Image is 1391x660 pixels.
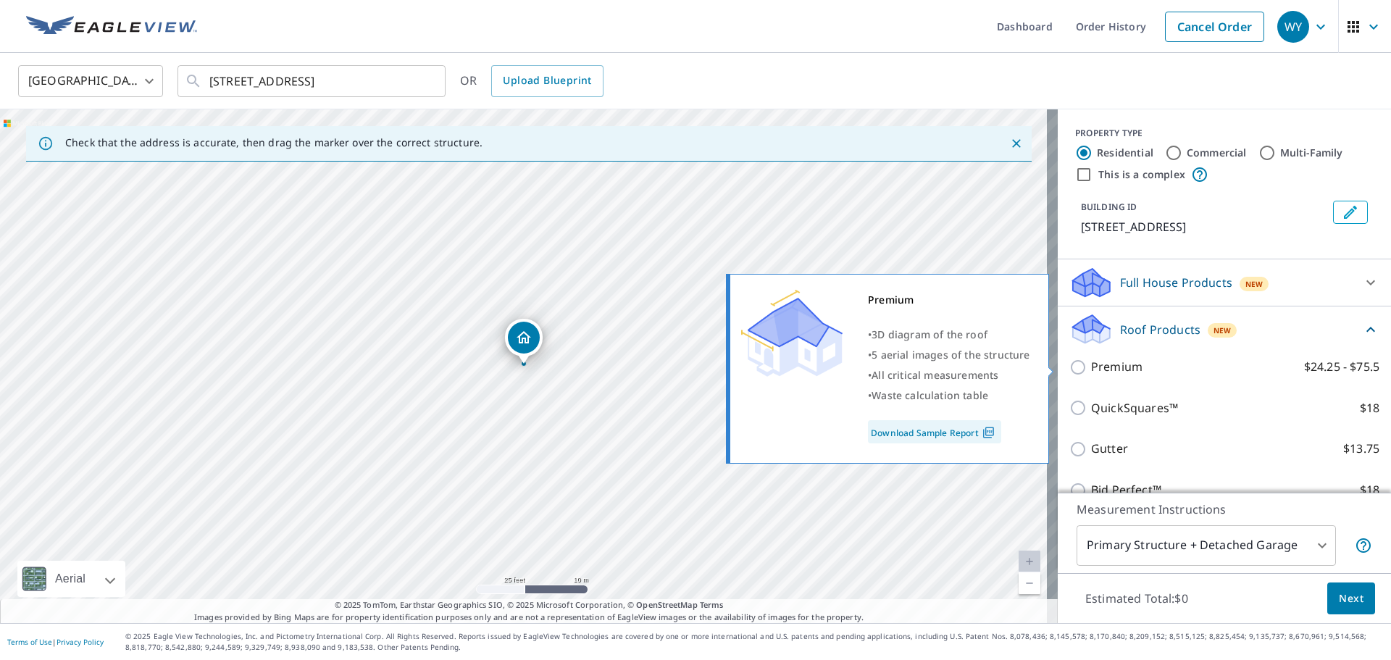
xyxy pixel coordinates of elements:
div: Premium [868,290,1030,310]
a: OpenStreetMap [636,599,697,610]
span: 5 aerial images of the structure [872,348,1029,362]
div: PROPERTY TYPE [1075,127,1374,140]
p: Measurement Instructions [1077,501,1372,518]
input: Search by address or latitude-longitude [209,61,416,101]
div: Full House ProductsNew [1069,265,1379,300]
button: Next [1327,582,1375,615]
p: Estimated Total: $0 [1074,582,1200,614]
p: $18 [1360,399,1379,417]
span: Waste calculation table [872,388,988,402]
p: [STREET_ADDRESS] [1081,218,1327,235]
label: Multi-Family [1280,146,1343,160]
div: • [868,345,1030,365]
span: 3D diagram of the roof [872,327,987,341]
p: Gutter [1091,440,1128,458]
p: Bid Perfect™ [1091,481,1161,499]
p: QuickSquares™ [1091,399,1178,417]
button: Edit building 1 [1333,201,1368,224]
p: $24.25 - $75.5 [1304,358,1379,376]
a: Privacy Policy [57,637,104,647]
img: EV Logo [26,16,197,38]
div: Roof ProductsNew [1069,312,1379,346]
p: © 2025 Eagle View Technologies, Inc. and Pictometry International Corp. All Rights Reserved. Repo... [125,631,1384,653]
span: Next [1339,590,1363,608]
a: Upload Blueprint [491,65,603,97]
div: • [868,325,1030,345]
div: Primary Structure + Detached Garage [1077,525,1336,566]
label: This is a complex [1098,167,1185,182]
img: Premium [741,290,843,377]
a: Terms [700,599,724,610]
p: Premium [1091,358,1143,376]
div: • [868,385,1030,406]
a: Current Level 20, Zoom In Disabled [1019,551,1040,572]
label: Commercial [1187,146,1247,160]
span: All critical measurements [872,368,998,382]
p: | [7,638,104,646]
div: Dropped pin, building 1, Residential property, 4607 Wicomico Ave Beltsville, MD 20705 [505,319,543,364]
div: WY [1277,11,1309,43]
button: Close [1007,134,1026,153]
span: New [1214,325,1232,336]
div: [GEOGRAPHIC_DATA] [18,61,163,101]
a: Current Level 20, Zoom Out [1019,572,1040,594]
a: Cancel Order [1165,12,1264,42]
div: OR [460,65,603,97]
span: Upload Blueprint [503,72,591,90]
p: Check that the address is accurate, then drag the marker over the correct structure. [65,136,483,149]
div: • [868,365,1030,385]
label: Residential [1097,146,1153,160]
p: $13.75 [1343,440,1379,458]
span: New [1245,278,1263,290]
p: BUILDING ID [1081,201,1137,213]
a: Terms of Use [7,637,52,647]
p: Roof Products [1120,321,1200,338]
img: Pdf Icon [979,426,998,439]
p: Full House Products [1120,274,1232,291]
div: Aerial [51,561,90,597]
a: Download Sample Report [868,420,1001,443]
p: $18 [1360,481,1379,499]
span: Your report will include the primary structure and a detached garage if one exists. [1355,537,1372,554]
span: © 2025 TomTom, Earthstar Geographics SIO, © 2025 Microsoft Corporation, © [335,599,724,611]
div: Aerial [17,561,125,597]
